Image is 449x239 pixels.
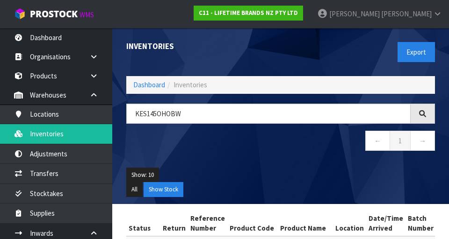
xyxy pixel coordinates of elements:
[366,211,406,236] th: Date/Time Arrived
[406,211,436,236] th: Batch Number
[333,211,366,236] th: Location
[329,9,380,18] span: [PERSON_NAME]
[188,211,227,236] th: Reference Number
[398,42,435,62] button: Export
[160,211,188,236] th: Return
[174,80,207,89] span: Inventories
[30,8,78,20] span: ProStock
[126,168,159,183] button: Show: 10
[199,9,298,17] strong: C11 - LIFETIME BRANDS NZ PTY LTD
[14,8,26,20] img: cube-alt.png
[410,131,435,151] a: →
[144,182,183,197] button: Show Stock
[390,131,411,151] a: 1
[227,211,278,236] th: Product Code
[365,131,390,151] a: ←
[194,6,303,21] a: C11 - LIFETIME BRANDS NZ PTY LTD
[381,9,432,18] span: [PERSON_NAME]
[80,10,94,19] small: WMS
[278,211,333,236] th: Product Name
[126,42,274,51] h1: Inventories
[126,211,160,236] th: Status
[126,131,435,154] nav: Page navigation
[133,80,165,89] a: Dashboard
[126,182,143,197] button: All
[126,104,411,124] input: Search inventories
